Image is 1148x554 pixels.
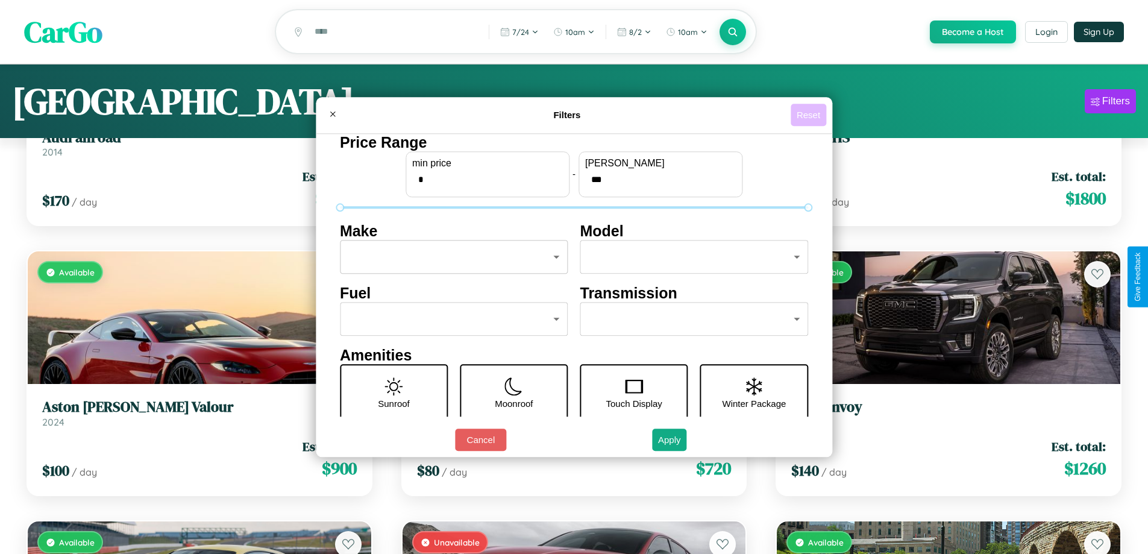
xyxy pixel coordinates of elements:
span: CarGo [24,12,102,52]
span: $ 1530 [315,186,357,210]
label: [PERSON_NAME] [585,158,736,169]
span: $ 720 [696,456,731,480]
h4: Price Range [340,134,808,151]
p: Touch Display [606,395,662,412]
span: Est. total: [303,168,357,185]
span: 8 / 2 [629,27,642,37]
h4: Model [580,222,809,240]
span: / day [442,466,467,478]
h3: Audi allroad [42,129,357,146]
h4: Transmission [580,285,809,302]
a: Aston [PERSON_NAME] Valour2024 [42,398,357,428]
span: 2014 [42,146,63,158]
span: Available [59,537,95,547]
span: / day [824,196,849,208]
span: Available [59,267,95,277]
button: Reset [791,104,826,126]
a: Lexus HS2017 [791,129,1106,159]
h4: Fuel [340,285,568,302]
p: Winter Package [723,395,786,412]
h4: Filters [343,110,791,120]
span: Est. total: [1052,168,1106,185]
button: 8/2 [611,22,657,42]
span: Est. total: [303,438,357,455]
span: $ 140 [791,461,819,480]
span: 7 / 24 [512,27,529,37]
span: $ 100 [42,461,69,480]
p: Moonroof [495,395,533,412]
h4: Amenities [340,347,808,364]
span: $ 80 [417,461,439,480]
span: Unavailable [434,537,480,547]
span: $ 1260 [1064,456,1106,480]
button: 10am [547,22,601,42]
label: min price [412,158,563,169]
span: 10am [678,27,698,37]
p: - [572,166,576,182]
button: Become a Host [930,20,1016,43]
h4: Make [340,222,568,240]
span: $ 900 [322,456,357,480]
span: $ 1800 [1065,186,1106,210]
span: 10am [565,27,585,37]
span: / day [72,196,97,208]
button: Login [1025,21,1068,43]
p: Sunroof [378,395,410,412]
h3: Lexus HS [791,129,1106,146]
button: 10am [660,22,714,42]
a: Audi allroad2014 [42,129,357,159]
button: Cancel [455,429,506,451]
span: / day [821,466,847,478]
button: Sign Up [1074,22,1124,42]
button: Apply [652,429,687,451]
button: 7/24 [494,22,545,42]
h3: GMC Envoy [791,398,1106,416]
span: Est. total: [1052,438,1106,455]
h3: Aston [PERSON_NAME] Valour [42,398,357,416]
span: / day [72,466,97,478]
div: Filters [1102,95,1130,107]
span: $ 170 [42,190,69,210]
button: Filters [1085,89,1136,113]
span: 2024 [42,416,64,428]
span: Available [808,537,844,547]
a: GMC Envoy2014 [791,398,1106,428]
h1: [GEOGRAPHIC_DATA] [12,77,354,126]
div: Give Feedback [1134,253,1142,301]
